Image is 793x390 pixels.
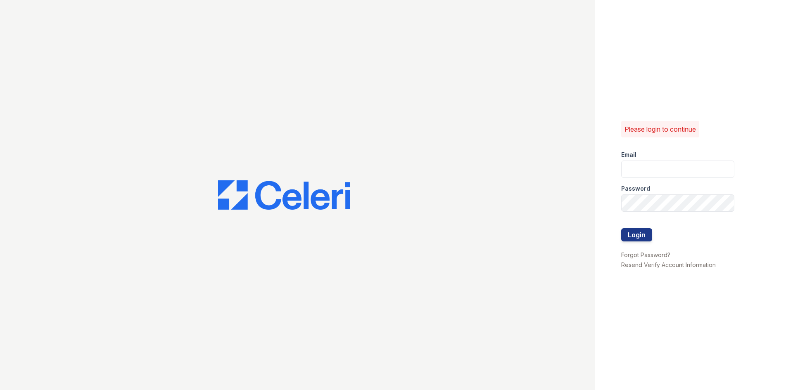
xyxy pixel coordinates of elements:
p: Please login to continue [624,124,696,134]
label: Email [621,151,636,159]
img: CE_Logo_Blue-a8612792a0a2168367f1c8372b55b34899dd931a85d93a1a3d3e32e68fde9ad4.png [218,180,350,210]
a: Resend Verify Account Information [621,261,716,268]
a: Forgot Password? [621,251,670,258]
button: Login [621,228,652,241]
label: Password [621,184,650,193]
